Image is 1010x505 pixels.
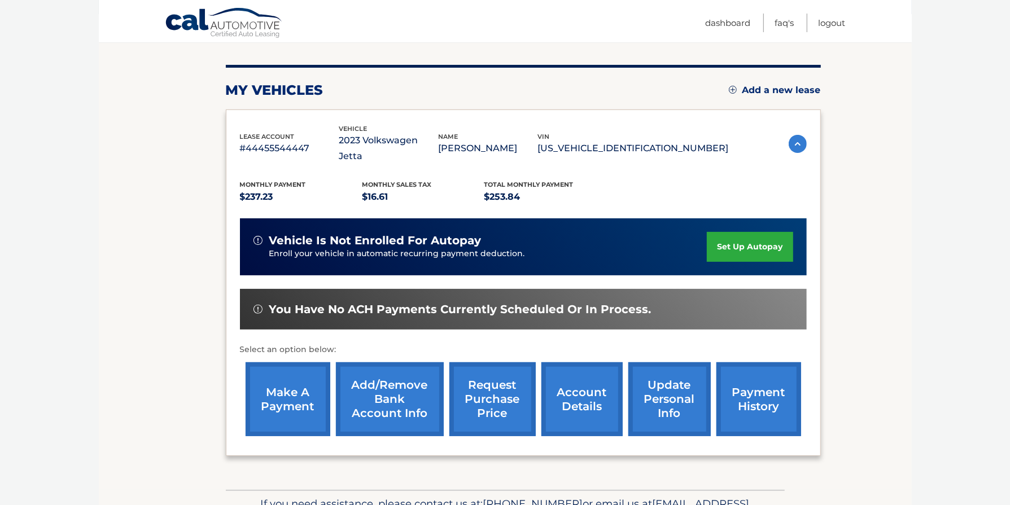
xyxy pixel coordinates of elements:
span: Total Monthly Payment [484,181,574,188]
img: alert-white.svg [253,236,263,245]
a: make a payment [246,362,330,436]
a: request purchase price [449,362,536,436]
span: Monthly Payment [240,181,306,188]
a: FAQ's [775,14,794,32]
a: Logout [819,14,846,32]
span: lease account [240,133,295,140]
a: Dashboard [706,14,751,32]
img: alert-white.svg [253,305,263,314]
a: account details [541,362,623,436]
p: Select an option below: [240,343,807,357]
span: You have no ACH payments currently scheduled or in process. [269,302,652,317]
p: $16.61 [362,189,484,205]
p: #44455544447 [240,140,339,156]
a: Add/Remove bank account info [336,362,444,436]
span: Monthly sales Tax [362,181,431,188]
p: $237.23 [240,189,362,205]
p: $253.84 [484,189,607,205]
span: vehicle is not enrolled for autopay [269,234,482,248]
p: [PERSON_NAME] [439,140,538,156]
p: 2023 Volkswagen Jetta [339,133,439,164]
img: add.svg [729,86,737,94]
a: payment history [716,362,801,436]
span: vin [538,133,550,140]
a: update personal info [628,362,711,436]
a: Add a new lease [729,85,821,96]
h2: my vehicles [226,82,323,99]
span: vehicle [339,125,368,133]
a: Cal Automotive [165,7,283,40]
a: set up autopay [707,232,793,262]
p: [US_VEHICLE_IDENTIFICATION_NUMBER] [538,140,729,156]
p: Enroll your vehicle in automatic recurring payment deduction. [269,248,707,260]
img: accordion-active.svg [789,135,807,153]
span: name [439,133,458,140]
